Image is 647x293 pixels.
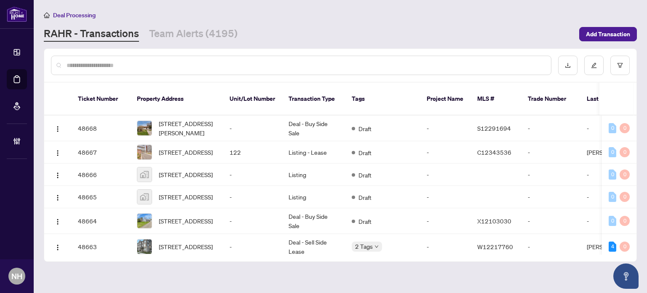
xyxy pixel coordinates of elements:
[282,116,345,141] td: Deal - Buy Side Sale
[471,83,521,116] th: MLS #
[521,141,580,164] td: -
[71,164,130,186] td: 48666
[609,216,616,226] div: 0
[609,147,616,157] div: 0
[579,27,637,41] button: Add Transaction
[223,116,282,141] td: -
[282,141,345,164] td: Listing - Lease
[282,83,345,116] th: Transaction Type
[54,218,61,225] img: Logo
[477,217,511,225] span: X12103030
[54,244,61,251] img: Logo
[282,234,345,260] td: Deal - Sell Side Lease
[159,192,213,202] span: [STREET_ADDRESS]
[137,121,152,135] img: thumbnail-img
[282,186,345,208] td: Listing
[11,270,22,282] span: NH
[580,116,643,141] td: -
[358,217,372,226] span: Draft
[613,263,639,289] button: Open asap
[358,148,372,157] span: Draft
[223,186,282,208] td: -
[137,145,152,159] img: thumbnail-img
[71,208,130,234] td: 48664
[586,27,630,41] span: Add Transaction
[223,141,282,164] td: 122
[223,208,282,234] td: -
[355,242,373,251] span: 2 Tags
[71,141,130,164] td: 48667
[51,145,64,159] button: Logo
[54,172,61,179] img: Logo
[159,119,216,137] span: [STREET_ADDRESS][PERSON_NAME]
[477,148,511,156] span: C12343536
[159,170,213,179] span: [STREET_ADDRESS]
[51,214,64,228] button: Logo
[71,83,130,116] th: Ticket Number
[159,216,213,226] span: [STREET_ADDRESS]
[620,192,630,202] div: 0
[477,124,511,132] span: S12291694
[620,147,630,157] div: 0
[521,164,580,186] td: -
[565,62,571,68] span: download
[420,116,471,141] td: -
[609,242,616,252] div: 4
[358,170,372,180] span: Draft
[130,83,223,116] th: Property Address
[53,11,96,19] span: Deal Processing
[149,27,238,42] a: Team Alerts (4195)
[420,234,471,260] td: -
[521,83,580,116] th: Trade Number
[54,194,61,201] img: Logo
[44,27,139,42] a: RAHR - Transactions
[358,193,372,202] span: Draft
[620,123,630,133] div: 0
[137,239,152,254] img: thumbnail-img
[610,56,630,75] button: filter
[521,116,580,141] td: -
[420,208,471,234] td: -
[358,124,372,133] span: Draft
[159,242,213,251] span: [STREET_ADDRESS]
[282,164,345,186] td: Listing
[71,116,130,141] td: 48668
[609,123,616,133] div: 0
[7,6,27,22] img: logo
[580,186,643,208] td: -
[44,12,50,18] span: home
[159,148,213,157] span: [STREET_ADDRESS]
[609,192,616,202] div: 0
[620,216,630,226] div: 0
[584,56,604,75] button: edit
[609,169,616,180] div: 0
[223,164,282,186] td: -
[223,234,282,260] td: -
[71,186,130,208] td: 48665
[620,169,630,180] div: 0
[374,245,379,249] span: down
[51,190,64,204] button: Logo
[580,164,643,186] td: -
[521,208,580,234] td: -
[223,83,282,116] th: Unit/Lot Number
[345,83,420,116] th: Tags
[137,190,152,204] img: thumbnail-img
[51,121,64,135] button: Logo
[521,186,580,208] td: -
[137,214,152,228] img: thumbnail-img
[558,56,577,75] button: download
[521,234,580,260] td: -
[580,208,643,234] td: -
[580,234,643,260] td: [PERSON_NAME]
[54,150,61,156] img: Logo
[420,83,471,116] th: Project Name
[420,164,471,186] td: -
[54,126,61,132] img: Logo
[282,208,345,234] td: Deal - Buy Side Sale
[477,243,513,250] span: W12217760
[420,186,471,208] td: -
[591,62,597,68] span: edit
[620,242,630,252] div: 0
[580,141,643,164] td: [PERSON_NAME]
